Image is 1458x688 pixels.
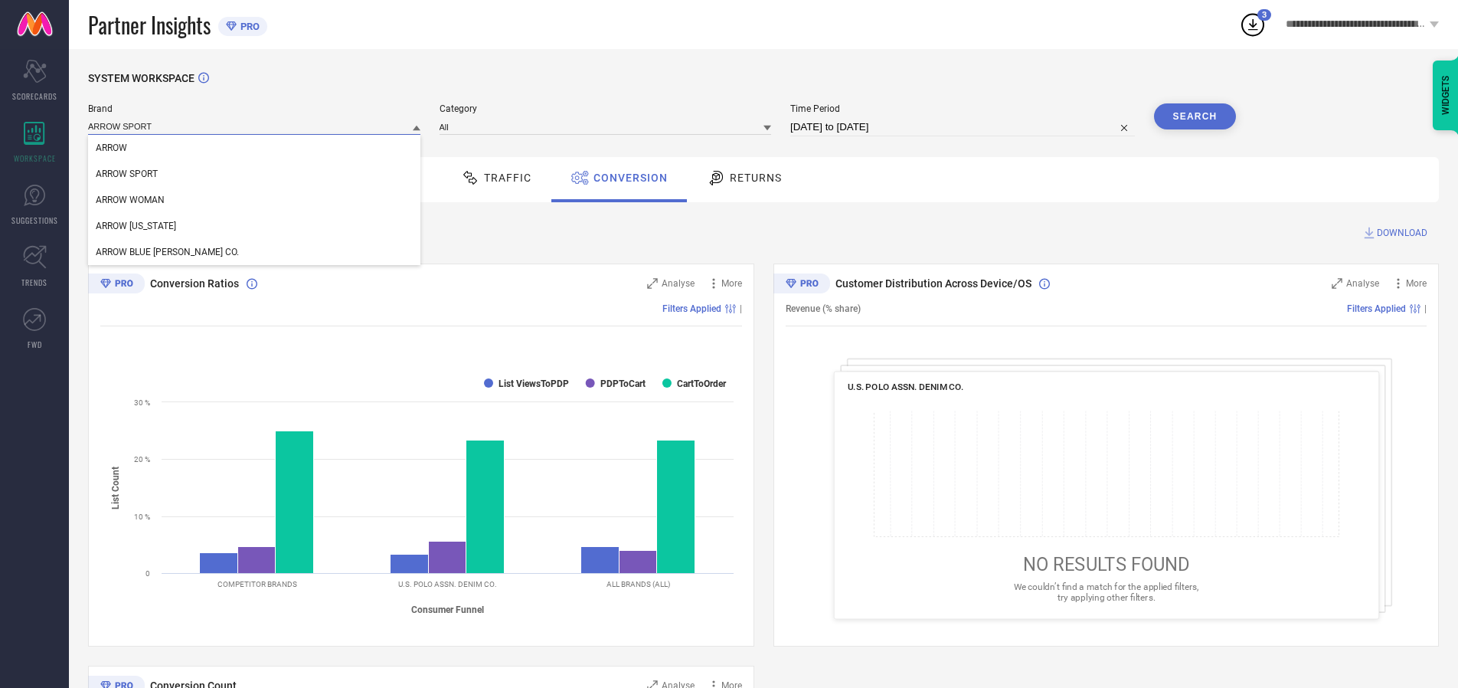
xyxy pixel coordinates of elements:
[1377,225,1427,241] span: DOWNLOAD
[411,604,484,615] tspan: Consumer Funnel
[217,580,297,588] text: COMPETITOR BRANDS
[786,303,861,314] span: Revenue (% share)
[1347,303,1406,314] span: Filters Applied
[773,274,830,296] div: Premium
[134,513,150,521] text: 10 %
[21,277,47,288] span: TRENDS
[721,278,742,289] span: More
[88,9,211,41] span: Partner Insights
[88,72,195,84] span: SYSTEM WORKSPACE
[1022,554,1189,575] span: NO RESULTS FOUND
[96,195,165,205] span: ARROW WOMAN
[484,172,531,184] span: Traffic
[662,303,721,314] span: Filters Applied
[88,213,420,239] div: ARROW NEW YORK
[600,378,646,389] text: PDPToCart
[1424,303,1427,314] span: |
[499,378,569,389] text: List ViewsToPDP
[96,221,176,231] span: ARROW [US_STATE]
[96,169,158,179] span: ARROW SPORT
[730,172,782,184] span: Returns
[88,135,420,161] div: ARROW
[88,187,420,213] div: ARROW WOMAN
[88,274,145,296] div: Premium
[1013,582,1198,602] span: We couldn’t find a match for the applied filters, try applying other filters.
[134,455,150,464] text: 20 %
[1332,278,1342,289] svg: Zoom
[790,103,1135,114] span: Time Period
[606,580,670,588] text: ALL BRANDS (ALL)
[14,152,56,164] span: WORKSPACE
[1239,11,1267,38] div: Open download list
[398,580,497,588] text: U.S. POLO ASSN. DENIM CO.
[677,378,727,389] text: CartToOrder
[647,278,658,289] svg: Zoom
[134,398,150,407] text: 30 %
[790,118,1135,136] input: Select time period
[28,339,42,350] span: FWD
[835,277,1031,290] span: Customer Distribution Across Device/OS
[145,569,150,578] text: 0
[440,103,772,114] span: Category
[11,215,58,226] span: SUGGESTIONS
[88,103,420,114] span: Brand
[740,303,742,314] span: |
[1154,103,1237,129] button: Search
[593,172,668,184] span: Conversion
[1262,10,1267,20] span: 3
[88,239,420,265] div: ARROW BLUE JEAN CO.
[662,278,695,289] span: Analyse
[847,382,963,392] span: U.S. POLO ASSN. DENIM CO.
[96,247,239,257] span: ARROW BLUE [PERSON_NAME] CO.
[110,466,121,509] tspan: List Count
[12,90,57,102] span: SCORECARDS
[1406,278,1427,289] span: More
[88,161,420,187] div: ARROW SPORT
[1346,278,1379,289] span: Analyse
[150,277,239,290] span: Conversion Ratios
[237,21,260,32] span: PRO
[96,143,127,153] span: ARROW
